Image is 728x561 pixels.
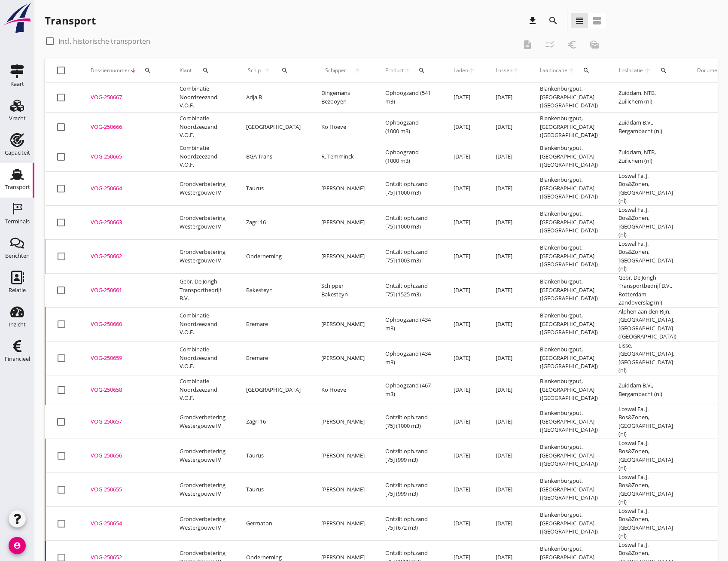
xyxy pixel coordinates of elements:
[443,171,485,205] td: [DATE]
[530,273,608,307] td: Blankenburgput, [GEOGRAPHIC_DATA] ([GEOGRAPHIC_DATA])
[385,67,404,74] span: Product
[45,14,96,27] div: Transport
[644,67,652,74] i: arrow_upward
[169,239,236,273] td: Grondverbetering Westergouwe IV
[169,205,236,239] td: Grondverbetering Westergouwe IV
[454,67,468,74] span: Laden
[485,112,530,142] td: [DATE]
[443,375,485,405] td: [DATE]
[236,112,311,142] td: [GEOGRAPHIC_DATA]
[236,142,311,171] td: BGA Trans
[281,67,288,74] i: search
[9,537,26,554] i: account_circle
[443,307,485,341] td: [DATE]
[375,205,443,239] td: Ontzilt oph.zand [75] (1000 m3)
[91,218,159,227] div: VOG-250663
[485,83,530,113] td: [DATE]
[5,184,30,190] div: Transport
[58,37,150,46] label: Incl. historische transporten
[169,142,236,171] td: Combinatie Noordzeezand V.O.F.
[618,67,644,74] span: Loslocatie
[530,83,608,113] td: Blankenburgput, [GEOGRAPHIC_DATA] ([GEOGRAPHIC_DATA])
[608,83,687,113] td: Zuiddam, NTB, Zuilichem (nl)
[568,67,575,74] i: arrow_upward
[443,405,485,439] td: [DATE]
[169,273,236,307] td: Gebr. De Jongh Transportbedrijf B.V.
[443,112,485,142] td: [DATE]
[608,205,687,239] td: Loswal Fa. J. Bos&Zonen, [GEOGRAPHIC_DATA] (nl)
[608,112,687,142] td: Zuiddam B.V., Bergambacht (nl)
[91,67,130,74] span: Dossiernummer
[443,439,485,473] td: [DATE]
[311,112,375,142] td: Ko Hoeve
[375,273,443,307] td: Ontzilt oph.zand [75] (1525 m3)
[404,67,411,74] i: arrow_upward
[169,506,236,540] td: Grondverbetering Westergouwe IV
[697,67,728,74] div: Documenten
[530,171,608,205] td: Blankenburgput, [GEOGRAPHIC_DATA] ([GEOGRAPHIC_DATA])
[236,239,311,273] td: Onderneming
[608,142,687,171] td: Zuiddam, NTB, Zuilichem (nl)
[375,405,443,439] td: Ontzilt oph.zand [75] (1000 m3)
[548,15,558,26] i: search
[530,205,608,239] td: Blankenburgput, [GEOGRAPHIC_DATA] ([GEOGRAPHIC_DATA])
[5,356,30,362] div: Financieel
[91,252,159,261] div: VOG-250662
[169,171,236,205] td: Grondverbetering Westergouwe IV
[443,142,485,171] td: [DATE]
[443,506,485,540] td: [DATE]
[375,375,443,405] td: Ophoogzand (467 m3)
[443,341,485,375] td: [DATE]
[375,112,443,142] td: Ophoogzand (1000 m3)
[236,171,311,205] td: Taurus
[443,239,485,273] td: [DATE]
[375,439,443,473] td: Ontzilt oph.zand [75] (999 m3)
[236,405,311,439] td: Zagri 16
[608,307,687,341] td: Alphen aan den Rijn, [GEOGRAPHIC_DATA], [GEOGRAPHIC_DATA] ([GEOGRAPHIC_DATA])
[468,67,475,74] i: arrow_upward
[485,439,530,473] td: [DATE]
[91,184,159,193] div: VOG-250664
[608,405,687,439] td: Loswal Fa. J. Bos&Zonen, [GEOGRAPHIC_DATA] (nl)
[443,273,485,307] td: [DATE]
[311,142,375,171] td: R. Temminck
[375,473,443,506] td: Ontzilt oph.zand [75] (999 m3)
[91,123,159,131] div: VOG-250666
[236,307,311,341] td: Bremare
[9,287,26,293] div: Relatie
[540,67,568,74] span: Laadlocatie
[91,93,159,102] div: VOG-250667
[311,83,375,113] td: Dingemans Bezooyen
[485,506,530,540] td: [DATE]
[375,341,443,375] td: Ophoogzand (434 m3)
[512,67,519,74] i: arrow_upward
[530,112,608,142] td: Blankenburgput, [GEOGRAPHIC_DATA] ([GEOGRAPHIC_DATA])
[530,239,608,273] td: Blankenburgput, [GEOGRAPHIC_DATA] ([GEOGRAPHIC_DATA])
[91,485,159,494] div: VOG-250655
[530,439,608,473] td: Blankenburgput, [GEOGRAPHIC_DATA] ([GEOGRAPHIC_DATA])
[311,473,375,506] td: [PERSON_NAME]
[169,83,236,113] td: Combinatie Noordzeezand V.O.F.
[311,375,375,405] td: Ko Hoeve
[530,405,608,439] td: Blankenburgput, [GEOGRAPHIC_DATA] ([GEOGRAPHIC_DATA])
[311,439,375,473] td: [PERSON_NAME]
[91,519,159,528] div: VOG-250654
[311,341,375,375] td: [PERSON_NAME]
[2,2,33,34] img: logo-small.a267ee39.svg
[660,67,667,74] i: search
[91,451,159,460] div: VOG-250656
[236,473,311,506] td: Taurus
[169,405,236,439] td: Grondverbetering Westergouwe IV
[608,341,687,375] td: Lisse, [GEOGRAPHIC_DATA], [GEOGRAPHIC_DATA] (nl)
[236,83,311,113] td: Adja B
[443,205,485,239] td: [DATE]
[311,171,375,205] td: [PERSON_NAME]
[311,239,375,273] td: [PERSON_NAME]
[375,83,443,113] td: Ophoogzand (541 m3)
[608,473,687,506] td: Loswal Fa. J. Bos&Zonen, [GEOGRAPHIC_DATA] (nl)
[236,375,311,405] td: [GEOGRAPHIC_DATA]
[530,375,608,405] td: Blankenburgput, [GEOGRAPHIC_DATA] ([GEOGRAPHIC_DATA])
[9,116,26,121] div: Vracht
[443,473,485,506] td: [DATE]
[169,375,236,405] td: Combinatie Noordzeezand V.O.F.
